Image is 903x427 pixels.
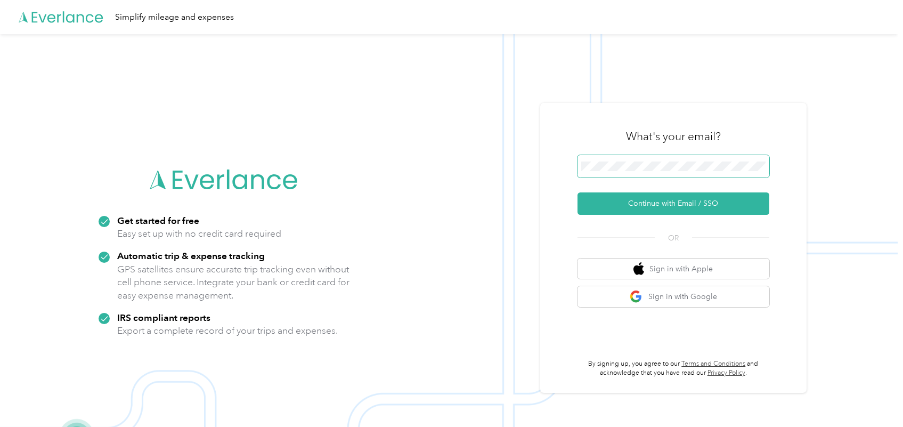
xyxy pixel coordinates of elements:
[117,324,338,337] p: Export a complete record of your trips and expenses.
[577,192,769,215] button: Continue with Email / SSO
[630,290,643,303] img: google logo
[707,369,745,377] a: Privacy Policy
[681,360,745,368] a: Terms and Conditions
[117,263,350,302] p: GPS satellites ensure accurate trip tracking even without cell phone service. Integrate your bank...
[117,215,199,226] strong: Get started for free
[577,286,769,307] button: google logoSign in with Google
[117,312,210,323] strong: IRS compliant reports
[117,250,265,261] strong: Automatic trip & expense tracking
[577,259,769,279] button: apple logoSign in with Apple
[633,262,644,276] img: apple logo
[626,129,721,144] h3: What's your email?
[655,232,692,244] span: OR
[115,11,234,24] div: Simplify mileage and expenses
[117,227,281,240] p: Easy set up with no credit card required
[577,359,769,378] p: By signing up, you agree to our and acknowledge that you have read our .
